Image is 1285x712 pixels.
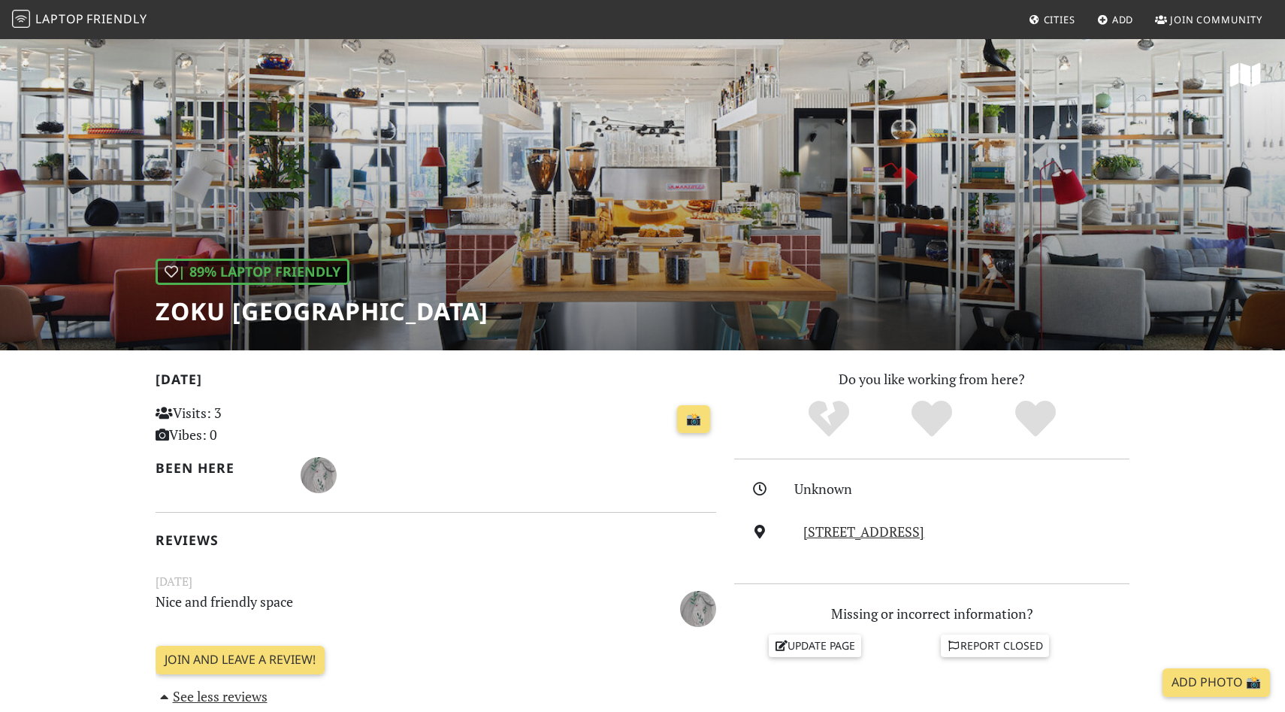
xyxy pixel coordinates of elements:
div: | 89% Laptop Friendly [156,259,349,285]
a: Join Community [1149,6,1268,33]
a: Cities [1023,6,1081,33]
div: No [777,398,881,440]
a: Join and leave a review! [156,646,325,674]
div: Definitely! [984,398,1087,440]
h2: [DATE] [156,371,716,393]
a: Update page [769,635,862,657]
span: Petia Zasheva [301,465,337,483]
span: Friendly [86,11,147,27]
img: LaptopFriendly [12,10,30,28]
h2: Been here [156,460,283,476]
p: Nice and friendly space [147,591,629,625]
span: Add [1112,13,1134,26]
p: Missing or incorrect information? [734,603,1129,625]
small: [DATE] [147,572,725,591]
a: [STREET_ADDRESS] [803,523,924,541]
a: Add Photo 📸 [1163,668,1270,697]
a: See less reviews [156,687,268,705]
a: 📸 [677,405,710,434]
img: 6714-petia.jpg [301,457,337,493]
span: Join Community [1170,13,1262,26]
span: Cities [1044,13,1075,26]
h1: Zoku [GEOGRAPHIC_DATA] [156,297,488,326]
a: Add [1091,6,1140,33]
div: Yes [880,398,984,440]
img: 6714-petia.jpg [680,591,716,627]
a: Report closed [941,635,1049,657]
h2: Reviews [156,532,716,548]
a: LaptopFriendly LaptopFriendly [12,7,147,33]
span: Laptop [35,11,84,27]
span: Petia Zasheva [680,598,716,616]
div: Unknown [794,478,1138,500]
p: Visits: 3 Vibes: 0 [156,402,331,446]
p: Do you like working from here? [734,368,1129,390]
